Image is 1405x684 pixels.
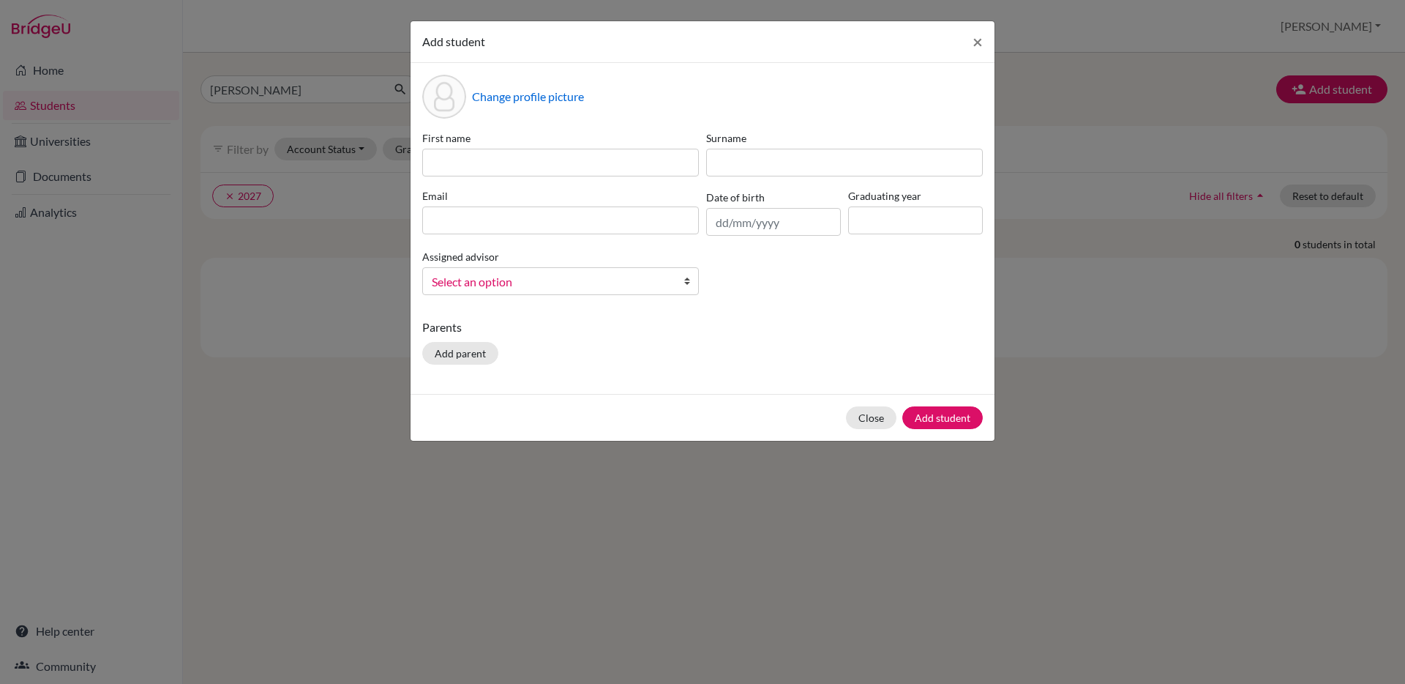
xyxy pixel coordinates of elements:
[432,272,670,291] span: Select an option
[422,319,983,336] p: Parents
[902,406,983,429] button: Add student
[973,31,983,52] span: ×
[422,249,499,264] label: Assigned advisor
[848,188,983,204] label: Graduating year
[706,130,983,146] label: Surname
[422,342,498,365] button: Add parent
[422,75,466,119] div: Profile picture
[846,406,896,429] button: Close
[706,190,765,205] label: Date of birth
[706,208,841,236] input: dd/mm/yyyy
[422,34,485,48] span: Add student
[422,188,699,204] label: Email
[422,130,699,146] label: First name
[961,21,994,62] button: Close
